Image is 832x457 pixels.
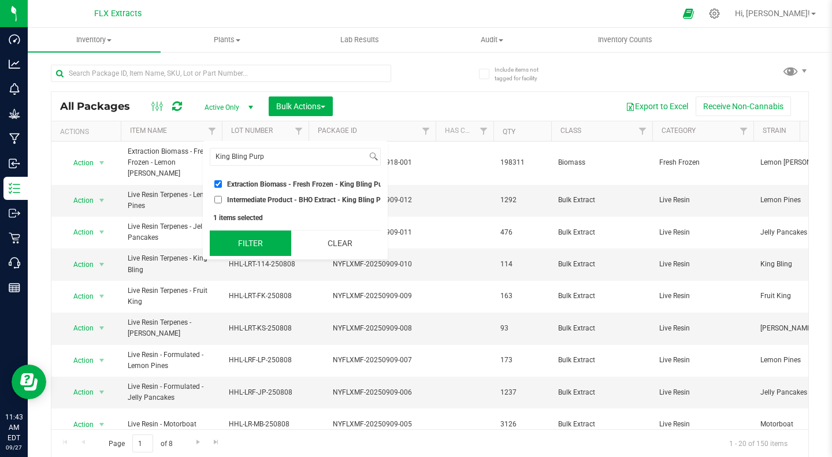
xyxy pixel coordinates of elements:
[9,108,20,120] inline-svg: Grow
[9,158,20,169] inline-svg: Inbound
[128,221,215,243] span: Live Resin Terpenes - Jelly Pancakes
[214,196,222,203] input: Intermediate Product - BHO Extract - King Bling Purple
[500,157,544,168] span: 198311
[5,443,23,452] p: 09/27
[558,419,645,430] span: Bulk Extract
[558,259,645,270] span: Bulk Extract
[229,355,302,366] span: HHL-LRF-LP-250808
[276,102,325,111] span: Bulk Actions
[95,224,109,240] span: select
[63,155,94,171] span: Action
[500,291,544,302] span: 163
[659,419,746,430] span: Live Resin
[28,28,161,52] a: Inventory
[426,28,559,52] a: Audit
[500,195,544,206] span: 1292
[503,128,515,136] a: Qty
[426,35,558,45] span: Audit
[9,58,20,70] inline-svg: Analytics
[63,384,94,400] span: Action
[763,127,786,135] a: Strain
[128,190,215,211] span: Live Resin Terpenes - Lemon Pines
[229,323,302,334] span: HHL-LRT-KS-250808
[558,195,645,206] span: Bulk Extract
[9,207,20,219] inline-svg: Outbound
[51,65,391,82] input: Search Package ID, Item Name, SKU, Lot or Part Number...
[307,419,437,430] div: NYFLXMF-20250909-005
[659,259,746,270] span: Live Resin
[63,320,94,336] span: Action
[735,9,810,18] span: Hi, [PERSON_NAME]!
[128,350,215,371] span: Live Resin - Formulated - Lemon Pines
[659,157,746,168] span: Fresh Frozen
[558,157,645,168] span: Biomass
[307,387,437,398] div: NYFLXMF-20250909-006
[95,155,109,171] span: select
[132,434,153,452] input: 1
[474,121,493,141] a: Filter
[558,355,645,366] span: Bulk Extract
[500,387,544,398] span: 1237
[500,227,544,238] span: 476
[325,35,395,45] span: Lab Results
[229,387,302,398] span: HHL-LRF-JP-250808
[558,323,645,334] span: Bulk Extract
[63,288,94,304] span: Action
[559,28,692,52] a: Inventory Counts
[9,257,20,269] inline-svg: Call Center
[12,365,46,399] iframe: Resource center
[675,2,701,25] span: Open Ecommerce Menu
[307,355,437,366] div: NYFLXMF-20250909-007
[659,291,746,302] span: Live Resin
[227,196,396,203] span: Intermediate Product - BHO Extract - King Bling Purple
[659,227,746,238] span: Live Resin
[63,192,94,209] span: Action
[128,146,215,180] span: Extraction Biomass - Fresh Frozen - Lemon [PERSON_NAME]
[417,121,436,141] a: Filter
[293,28,426,52] a: Lab Results
[95,257,109,273] span: select
[99,434,182,452] span: Page of 8
[130,127,167,135] a: Item Name
[95,352,109,369] span: select
[128,253,215,275] span: Live Resin Terpenes - King Bling
[495,65,552,83] span: Include items not tagged for facility
[307,259,437,270] div: NYFLXMF-20250909-010
[659,323,746,334] span: Live Resin
[213,214,377,222] div: 1 items selected
[618,96,696,116] button: Export to Excel
[558,387,645,398] span: Bulk Extract
[231,127,273,135] a: Lot Number
[63,224,94,240] span: Action
[227,181,389,188] span: Extraction Biomass - Fresh Frozen - King Bling Purp
[9,282,20,293] inline-svg: Reports
[128,317,215,339] span: Live Resin Terpenes - [PERSON_NAME]
[696,96,791,116] button: Receive Non-Cannabis
[436,121,493,142] th: Has COA
[229,259,302,270] span: HHL-LRT-114-250808
[289,121,309,141] a: Filter
[210,148,367,165] input: Search
[95,320,109,336] span: select
[95,417,109,433] span: select
[229,419,302,430] span: HHL-LR-MB-250808
[707,8,722,19] div: Manage settings
[500,323,544,334] span: 93
[734,121,753,141] a: Filter
[558,227,645,238] span: Bulk Extract
[214,180,222,188] input: Extraction Biomass - Fresh Frozen - King Bling Purp
[161,28,294,52] a: Plants
[5,412,23,443] p: 11:43 AM EDT
[128,381,215,403] span: Live Resin - Formulated - Jelly Pancakes
[95,288,109,304] span: select
[95,192,109,209] span: select
[161,35,293,45] span: Plants
[63,417,94,433] span: Action
[582,35,668,45] span: Inventory Counts
[307,291,437,302] div: NYFLXMF-20250909-009
[299,231,381,256] button: Clear
[94,9,142,18] span: FLX Extracts
[9,34,20,45] inline-svg: Dashboard
[558,291,645,302] span: Bulk Extract
[9,133,20,144] inline-svg: Manufacturing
